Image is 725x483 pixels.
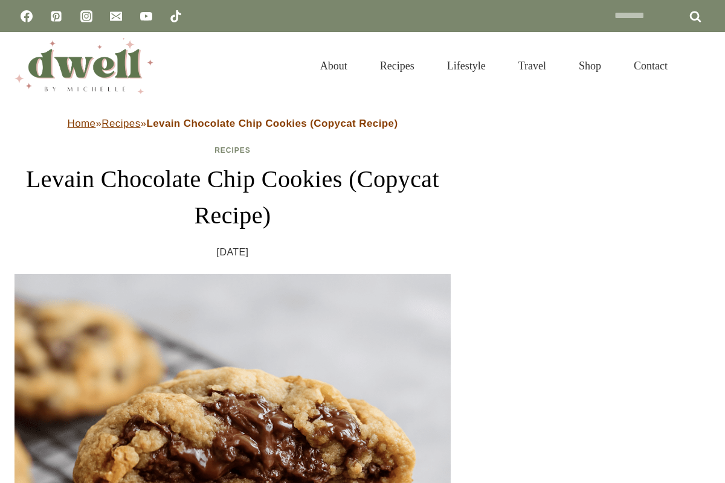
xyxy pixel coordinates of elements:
h1: Levain Chocolate Chip Cookies (Copycat Recipe) [14,161,451,234]
span: » » [68,118,398,129]
nav: Primary Navigation [304,45,684,87]
a: Shop [562,45,617,87]
a: Home [68,118,96,129]
time: [DATE] [217,243,249,261]
img: DWELL by michelle [14,38,153,94]
a: Contact [617,45,684,87]
a: TikTok [164,4,188,28]
a: Recipes [101,118,140,129]
a: Recipes [364,45,431,87]
a: Instagram [74,4,98,28]
a: Facebook [14,4,39,28]
a: Email [104,4,128,28]
button: View Search Form [690,56,710,76]
a: About [304,45,364,87]
a: YouTube [134,4,158,28]
a: Lifestyle [431,45,502,87]
a: Recipes [214,146,251,155]
a: Travel [502,45,562,87]
a: Pinterest [44,4,68,28]
strong: Levain Chocolate Chip Cookies (Copycat Recipe) [146,118,398,129]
